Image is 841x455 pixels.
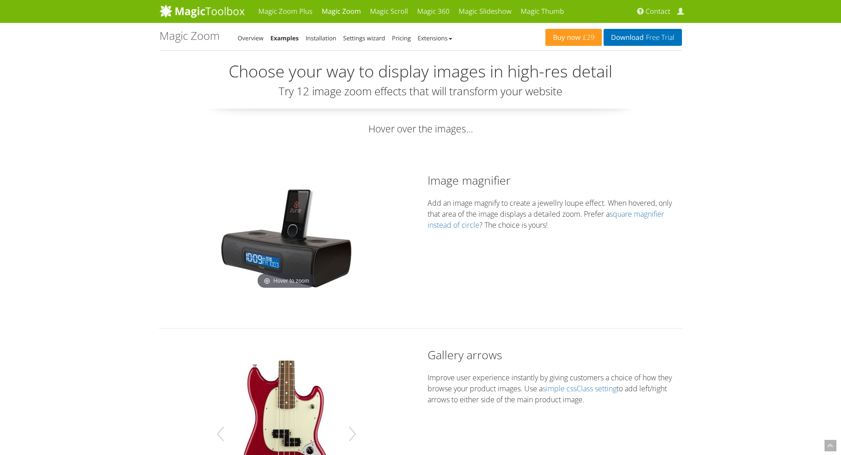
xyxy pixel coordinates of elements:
[238,34,264,42] a: Overview
[270,34,299,42] a: Examples
[428,209,664,230] a: square magnifier instead of circle
[159,85,682,97] h3: Try 12 image zoom effects that will transform your website
[428,197,682,230] p: Add an image magnify to create a jewellry loupe effect. When hovered, only that area of the image...
[545,29,602,46] a: Buy now£29
[646,7,671,16] span: Contact
[218,186,355,291] img: Image magnifier example
[306,34,336,42] a: Installation
[543,384,616,394] a: simple cssClass setting
[604,29,682,46] a: DownloadFree Trial
[218,186,355,291] a: Image magnifier exampleHover to zoom
[428,172,682,188] h2: Image magnifier
[343,34,385,42] a: Settings wizard
[643,34,674,41] span: Free Trial
[159,62,682,81] h2: Choose your way to display images in high-res detail
[418,34,452,42] a: Extensions
[159,30,220,42] h1: Magic Zoom
[428,372,682,405] p: Improve user experience instantly by giving customers a choice of how they browse your product im...
[159,122,682,136] p: Hover over the images...
[428,347,682,363] h2: Gallery arrows
[345,421,360,447] button: Next
[159,4,245,18] img: MagicToolbox.com - Image tools for your website
[392,34,411,42] a: Pricing
[213,421,228,447] button: Previous
[581,34,595,41] span: £29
